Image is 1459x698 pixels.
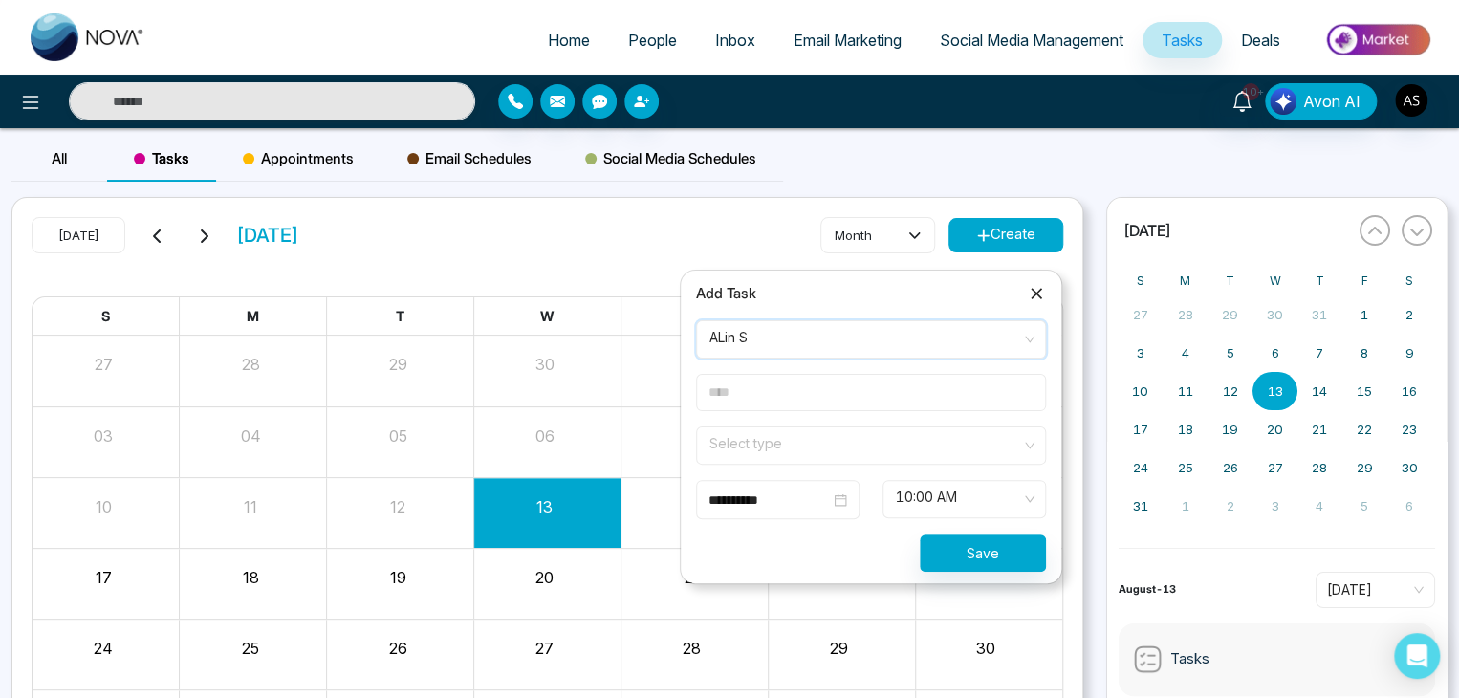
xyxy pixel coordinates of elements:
[52,149,67,167] span: All
[1163,372,1208,410] button: August 11, 2025
[1119,372,1164,410] button: August 10, 2025
[1312,307,1327,322] abbr: July 31, 2025
[585,147,756,170] span: Social Media Schedules
[1402,422,1417,437] abbr: August 23, 2025
[1137,273,1144,288] abbr: Sunday
[535,566,554,589] button: 20
[1268,383,1283,399] abbr: August 13, 2025
[696,22,774,58] a: Inbox
[1395,84,1427,117] img: User Avatar
[134,147,189,170] span: Tasks
[1170,648,1209,670] span: Tasks
[1222,422,1238,437] abbr: August 19, 2025
[244,495,257,518] button: 11
[976,637,995,660] button: 30
[388,353,406,376] button: 29
[1178,383,1193,399] abbr: August 11, 2025
[1119,448,1164,487] button: August 24, 2025
[1163,448,1208,487] button: August 25, 2025
[1327,576,1424,604] span: Today
[242,353,260,376] button: 28
[683,637,701,660] button: 28
[1357,460,1373,475] abbr: August 29, 2025
[1219,83,1265,117] a: 10+
[1180,273,1190,288] abbr: Monday
[388,637,406,660] button: 26
[1342,372,1387,410] button: August 15, 2025
[95,353,113,376] button: 27
[1252,410,1297,448] button: August 20, 2025
[1357,383,1372,399] abbr: August 15, 2025
[896,483,1033,515] span: 10:00 AM
[1387,295,1432,334] button: August 2, 2025
[243,566,259,589] button: 18
[1342,448,1387,487] button: August 29, 2025
[1309,18,1448,61] img: Market-place.gif
[1387,448,1432,487] button: August 30, 2025
[1137,345,1144,360] abbr: August 3, 2025
[529,22,609,58] a: Home
[1252,448,1297,487] button: August 27, 2025
[247,308,259,324] span: M
[1182,498,1189,513] abbr: September 1, 2025
[1227,498,1234,513] abbr: September 2, 2025
[1119,410,1164,448] button: August 17, 2025
[948,218,1063,252] button: Create
[1405,498,1413,513] abbr: September 6, 2025
[1316,498,1323,513] abbr: September 4, 2025
[1312,383,1327,399] abbr: August 14, 2025
[1316,345,1323,360] abbr: August 7, 2025
[1163,410,1208,448] button: August 18, 2025
[1242,83,1259,100] span: 10+
[236,221,299,250] span: [DATE]
[820,217,935,253] button: month
[1361,345,1368,360] abbr: August 8, 2025
[1265,83,1377,120] button: Avon AI
[1133,498,1148,513] abbr: August 31, 2025
[1361,498,1368,513] abbr: September 5, 2025
[774,22,921,58] a: Email Marketing
[794,31,902,50] span: Email Marketing
[536,495,553,518] button: 13
[1143,22,1222,58] a: Tasks
[1267,307,1283,322] abbr: July 30, 2025
[1297,487,1342,525] button: September 4, 2025
[1342,334,1387,372] button: August 8, 2025
[1387,410,1432,448] button: August 23, 2025
[94,425,113,447] button: 03
[396,308,404,324] span: T
[1405,273,1413,288] abbr: Saturday
[1162,31,1203,50] span: Tasks
[32,217,125,253] button: [DATE]
[628,31,677,50] span: People
[1252,372,1297,410] button: August 13, 2025
[1124,221,1170,240] span: [DATE]
[1342,410,1387,448] button: August 22, 2025
[242,637,259,660] button: 25
[1223,383,1238,399] abbr: August 12, 2025
[1267,422,1283,437] abbr: August 20, 2025
[1226,273,1234,288] abbr: Tuesday
[709,323,1015,381] div: ALin S
[1133,460,1148,475] abbr: August 24, 2025
[609,22,696,58] a: People
[540,308,554,324] span: W
[1312,460,1327,475] abbr: August 28, 2025
[1252,295,1297,334] button: July 30, 2025
[1297,448,1342,487] button: August 28, 2025
[1132,383,1148,399] abbr: August 10, 2025
[1227,345,1234,360] abbr: August 5, 2025
[1222,307,1238,322] abbr: July 29, 2025
[1133,422,1148,437] abbr: August 17, 2025
[921,22,1143,58] a: Social Media Management
[1270,88,1296,115] img: Lead Flow
[1119,487,1164,525] button: August 31, 2025
[1252,487,1297,525] button: September 3, 2025
[1178,307,1193,322] abbr: July 28, 2025
[1133,307,1148,322] abbr: July 27, 2025
[389,566,405,589] button: 19
[535,425,555,447] button: 06
[388,425,406,447] button: 05
[1297,410,1342,448] button: August 21, 2025
[1208,334,1252,372] button: August 5, 2025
